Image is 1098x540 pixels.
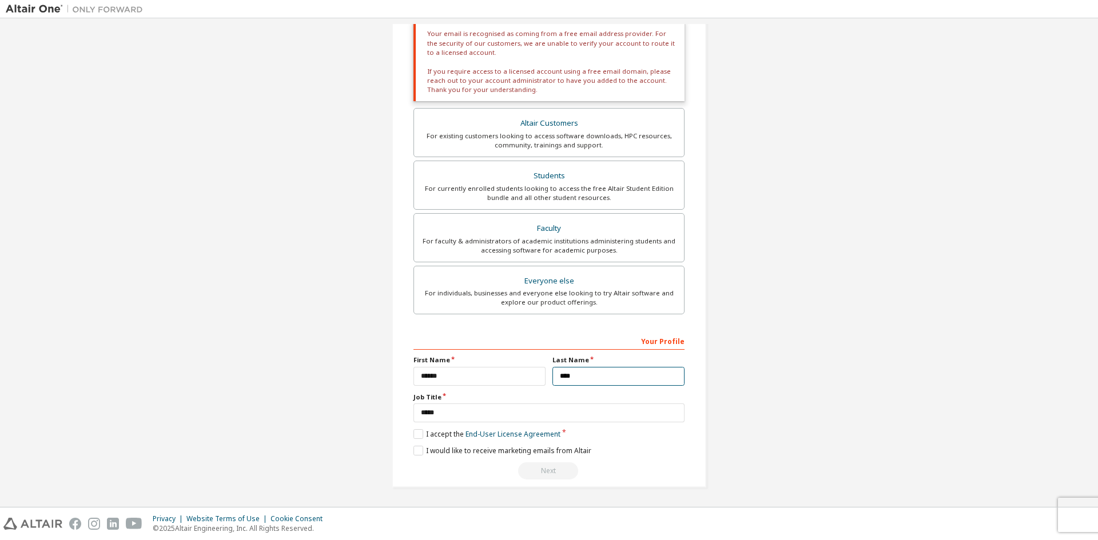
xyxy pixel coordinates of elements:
label: I would like to receive marketing emails from Altair [413,446,591,455]
div: Privacy [153,514,186,523]
div: Everyone else [421,273,677,289]
div: Altair Customers [421,115,677,131]
div: Cookie Consent [270,514,329,523]
div: For existing customers looking to access software downloads, HPC resources, community, trainings ... [421,131,677,150]
div: Fix issues to continue [413,462,685,479]
div: Faculty [421,221,677,237]
img: altair_logo.svg [3,518,62,530]
img: linkedin.svg [107,518,119,530]
label: First Name [413,355,546,365]
label: Last Name [552,355,685,365]
div: Your email is recognised as coming from a free email address provider. For the security of our cu... [413,22,685,101]
div: For individuals, businesses and everyone else looking to try Altair software and explore our prod... [421,289,677,307]
div: Website Terms of Use [186,514,270,523]
img: instagram.svg [88,518,100,530]
label: Job Title [413,393,685,402]
div: Your Profile [413,331,685,350]
img: youtube.svg [126,518,142,530]
a: End-User License Agreement [466,429,560,439]
div: For currently enrolled students looking to access the free Altair Student Edition bundle and all ... [421,184,677,202]
label: I accept the [413,429,560,439]
div: For faculty & administrators of academic institutions administering students and accessing softwa... [421,237,677,255]
p: © 2025 Altair Engineering, Inc. All Rights Reserved. [153,523,329,533]
img: facebook.svg [69,518,81,530]
img: Altair One [6,3,149,15]
div: Students [421,168,677,184]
